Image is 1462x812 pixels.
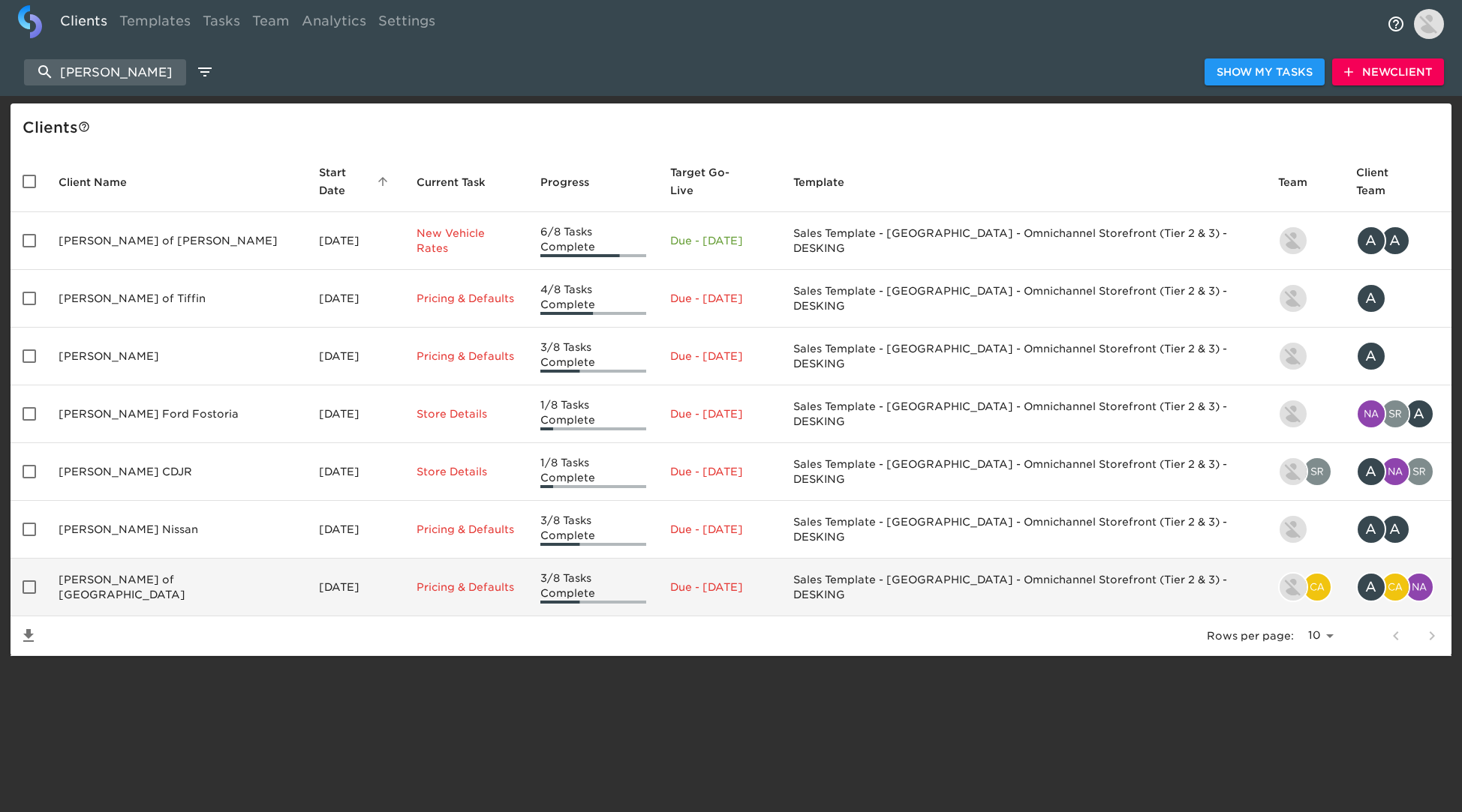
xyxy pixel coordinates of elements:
input: search [24,59,186,85]
img: kevin.lo@roadster.com [1280,227,1307,254]
img: naresh.bodla@cdk.com [1358,400,1385,427]
a: Analytics [296,5,372,42]
table: enhanced table [11,151,1451,656]
div: kevin.lo@roadster.com, catherine.manisharaj@cdk.com [1278,572,1332,602]
p: Store Details [417,464,516,479]
td: [DATE] [307,385,405,443]
img: sreeramsarma.gvs@cdk.com [1406,458,1433,485]
a: Team [246,5,296,42]
td: [PERSON_NAME] [47,328,307,385]
p: Due - [DATE] [670,349,769,364]
p: Due - [DATE] [670,233,769,248]
td: Sales Template - [GEOGRAPHIC_DATA] - Omnichannel Storefront (Tier 2 & 3) - DESKING [781,212,1266,270]
div: amanda.crookshanks@drivereineke.com, catherine.manisharaj@cdk.com, naresh.bodla@cdk.com [1356,572,1439,602]
div: A [1380,514,1410,544]
td: 3/8 Tasks Complete [528,328,659,385]
img: Profile [1414,9,1444,39]
p: New Vehicle Rates [417,226,516,256]
svg: This is a list of all of your clients and clients shared with you [78,121,90,133]
button: edit [192,59,218,85]
img: kevin.lo@roadster.com [1280,285,1307,312]
img: naresh.bodla@cdk.com [1406,574,1433,601]
p: Rows per page: [1207,628,1294,643]
img: logo [18,5,42,38]
td: [PERSON_NAME] of Tiffin [47,270,307,328]
div: amanda.crookshanks@drivereineke.com [1356,341,1439,371]
span: Calculated based on the start date and the duration of all Tasks contained in this Hub. [670,163,749,199]
div: alex.reineke@drivereineke.com, amanda.crookshanks@drivereineke.com [1356,226,1439,256]
img: kevin.lo@roadster.com [1280,343,1307,370]
a: Clients [54,5,113,42]
span: New Client [1344,63,1432,82]
div: kevin.lo@roadster.com [1278,226,1332,256]
p: Due - [DATE] [670,464,769,479]
div: A [1356,341,1386,371]
span: Target Go-Live [670,163,769,199]
p: Store Details [417,406,516,421]
span: Team [1278,173,1327,191]
img: kevin.lo@roadster.com [1280,400,1307,427]
td: Sales Template - [GEOGRAPHIC_DATA] - Omnichannel Storefront (Tier 2 & 3) - DESKING [781,328,1266,385]
td: Sales Template - [GEOGRAPHIC_DATA] - Omnichannel Storefront (Tier 2 & 3) - DESKING [781,559,1266,616]
td: [DATE] [307,328,405,385]
div: amanda.crookshanks@drivereineke.com, naresh.bodla@cdk.com, sreeramsarma.gvs@cdk.com [1356,457,1439,487]
p: Pricing & Defaults [417,522,516,537]
div: kevin.lo@roadster.com [1278,399,1332,429]
p: Pricing & Defaults [417,349,516,364]
div: kevin.lo@roadster.com, sreeramsarma.gvs@cdk.com [1278,457,1332,487]
td: [DATE] [307,501,405,559]
div: Client s [23,115,1445,139]
td: Sales Template - [GEOGRAPHIC_DATA] - Omnichannel Storefront (Tier 2 & 3) - DESKING [781,443,1266,501]
div: A [1404,399,1434,429]
td: [PERSON_NAME] of [PERSON_NAME] [47,212,307,270]
td: [PERSON_NAME] of [GEOGRAPHIC_DATA] [47,559,307,616]
div: amanda.crookshanks@drivereineke.com, Alex.reineke@drivereineke.com [1356,514,1439,544]
td: [DATE] [307,559,405,616]
span: Current Task [417,173,505,191]
img: Srihetha.Malgani@cdk.com [1382,400,1409,427]
div: A [1356,283,1386,313]
select: rows per page [1300,625,1339,647]
td: 4/8 Tasks Complete [528,270,659,328]
p: Due - [DATE] [670,291,769,306]
span: Template [793,173,864,191]
td: 1/8 Tasks Complete [528,385,659,443]
p: Due - [DATE] [670,580,769,595]
span: This is the next Task in this Hub that should be completed [417,173,486,191]
button: Save List [11,618,47,654]
img: kevin.lo@roadster.com [1280,458,1307,485]
button: Show My Tasks [1205,58,1325,86]
div: kevin.lo@roadster.com [1278,341,1332,371]
a: Templates [113,5,197,42]
td: [DATE] [307,212,405,270]
td: 3/8 Tasks Complete [528,501,659,559]
img: kevin.lo@roadster.com [1280,574,1307,601]
td: Sales Template - [GEOGRAPHIC_DATA] - Omnichannel Storefront (Tier 2 & 3) - DESKING [781,385,1266,443]
td: [DATE] [307,443,405,501]
div: A [1356,572,1386,602]
div: kevin.lo@roadster.com [1278,514,1332,544]
span: Progress [540,173,609,191]
span: Client Name [59,173,146,191]
td: Sales Template - [GEOGRAPHIC_DATA] - Omnichannel Storefront (Tier 2 & 3) - DESKING [781,501,1266,559]
p: Pricing & Defaults [417,580,516,595]
td: Sales Template - [GEOGRAPHIC_DATA] - Omnichannel Storefront (Tier 2 & 3) - DESKING [781,270,1266,328]
td: 1/8 Tasks Complete [528,443,659,501]
a: Tasks [197,5,246,42]
div: amanda.crookshanks@drivereineke.com [1356,283,1439,313]
div: kevin.lo@roadster.com [1278,283,1332,313]
span: Start Date [319,163,393,199]
p: Due - [DATE] [670,522,769,537]
p: Pricing & Defaults [417,291,516,306]
div: A [1380,226,1410,256]
td: [PERSON_NAME] CDJR [47,443,307,501]
td: [PERSON_NAME] Ford Fostoria [47,385,307,443]
div: A [1356,226,1386,256]
img: sreeramsarma.gvs@cdk.com [1304,458,1331,485]
span: Show My Tasks [1217,63,1313,82]
img: naresh.bodla@cdk.com [1382,458,1409,485]
div: A [1356,514,1386,544]
span: Client Team [1356,163,1439,199]
div: A [1356,457,1386,487]
img: kevin.lo@roadster.com [1280,516,1307,543]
